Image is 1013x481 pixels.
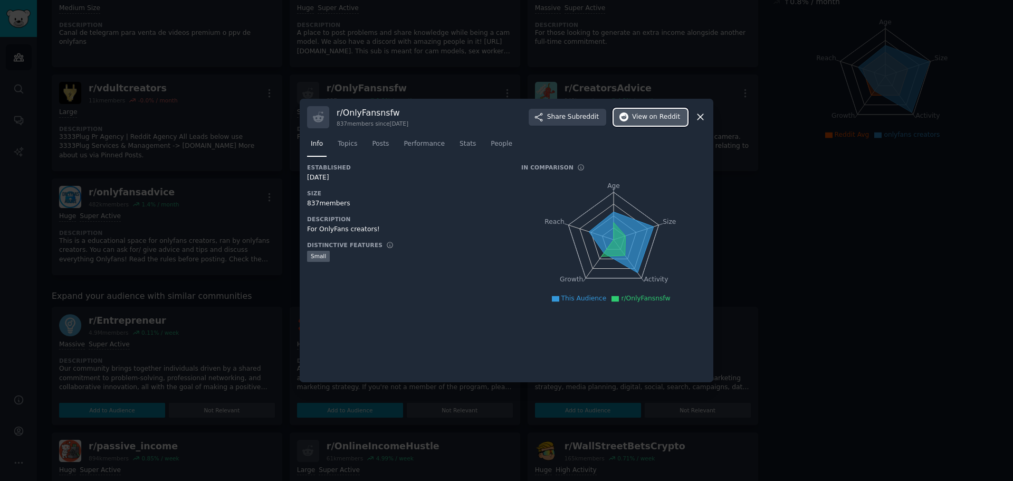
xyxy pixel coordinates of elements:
a: Topics [334,136,361,157]
span: People [491,139,512,149]
tspan: Activity [644,276,668,283]
div: For OnlyFans creators! [307,225,506,234]
a: Info [307,136,327,157]
a: Posts [368,136,393,157]
button: Viewon Reddit [614,109,687,126]
span: View [632,112,680,122]
a: Stats [456,136,480,157]
tspan: Size [663,218,676,225]
h3: In Comparison [521,164,574,171]
tspan: Age [607,182,620,190]
a: Performance [400,136,448,157]
h3: r/ OnlyFansnsfw [337,107,408,118]
span: Posts [372,139,389,149]
span: r/OnlyFansnsfw [621,295,670,302]
h3: Established [307,164,506,171]
tspan: Reach [544,218,565,225]
span: Share [547,112,599,122]
tspan: Growth [560,276,583,283]
div: [DATE] [307,173,506,183]
button: ShareSubreddit [529,109,606,126]
span: on Reddit [649,112,680,122]
span: Stats [460,139,476,149]
div: 837 members [307,199,506,209]
div: Small [307,251,330,262]
h3: Distinctive Features [307,241,383,249]
a: People [487,136,516,157]
span: Topics [338,139,357,149]
span: This Audience [561,295,607,302]
h3: Size [307,190,506,197]
h3: Description [307,215,506,223]
span: Subreddit [568,112,599,122]
span: Info [311,139,323,149]
span: Performance [404,139,445,149]
div: 837 members since [DATE] [337,120,408,127]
